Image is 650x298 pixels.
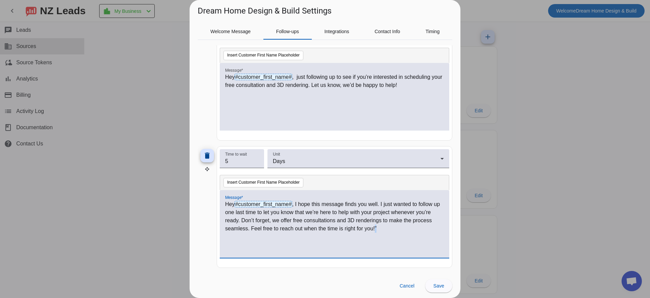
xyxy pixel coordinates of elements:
button: Insert Customer First Name Placeholder [223,51,303,60]
span: Cancel [399,283,414,289]
p: Hey , just following up to see if you’re interested in scheduling your free consultation and 3D r... [225,73,444,89]
button: Insert Customer First Name Placeholder [223,178,303,187]
span: #customer_first_name# [235,74,292,80]
span: #customer_first_name# [235,201,292,207]
span: Days [273,158,285,164]
h1: Dream Home Design & Build Settings [198,5,331,16]
button: Save [425,279,452,293]
button: Cancel [394,279,420,293]
span: Save [433,283,444,289]
span: Integrations [324,29,349,34]
span: Contact Info [374,29,400,34]
span: Welcome Message [211,29,251,34]
span: Follow-ups [276,29,299,34]
span: Timing [426,29,440,34]
mat-label: Unit [273,152,280,157]
mat-label: Time to wait [225,152,247,157]
mat-icon: delete [203,152,211,160]
p: Hey , I hope this message finds you well. I just wanted to follow up one last time to let you kno... [225,200,444,233]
